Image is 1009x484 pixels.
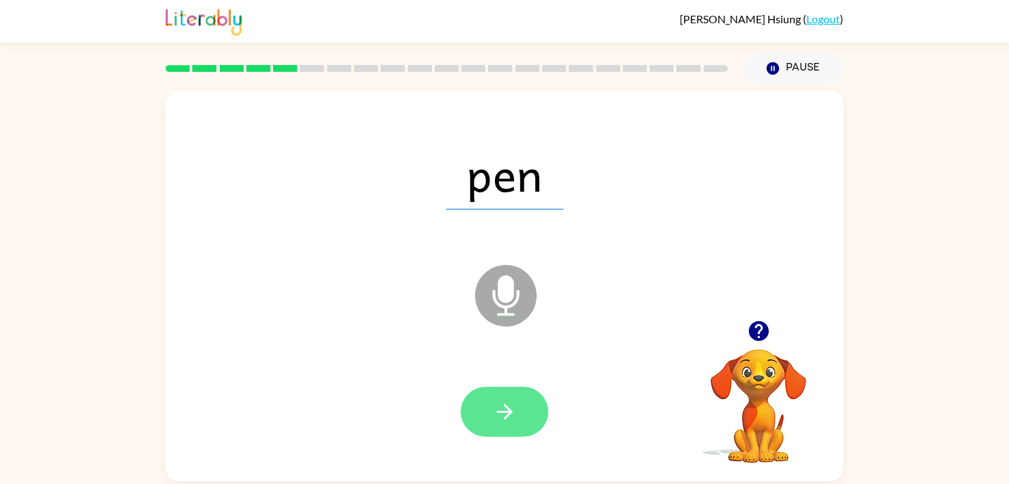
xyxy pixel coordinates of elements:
span: pen [446,138,563,209]
img: Literably [166,5,242,36]
video: Your browser must support playing .mp4 files to use Literably. Please try using another browser. [690,328,827,465]
a: Logout [806,12,840,25]
span: [PERSON_NAME] Hsiung [680,12,803,25]
div: ( ) [680,12,843,25]
button: Pause [744,53,843,84]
